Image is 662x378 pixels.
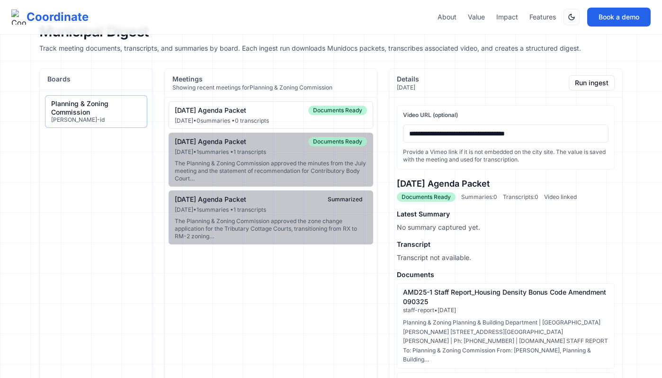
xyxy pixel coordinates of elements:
button: Run ingest [569,75,615,90]
a: Value [468,12,485,22]
span: Documents Ready [308,106,367,115]
button: [DATE] Agenda PacketDocuments Ready[DATE]•1summaries •1 transcriptsThe Planning & Zoning Commissi... [169,133,373,187]
p: Track meeting documents, transcripts, and summaries by board. Each ingest run downloads Munidocs ... [39,44,623,53]
img: Coordinate [11,9,27,25]
a: Features [529,12,556,22]
h4: Latest Summary [397,209,615,219]
span: Summaries: 0 [461,193,497,201]
a: About [438,12,456,22]
div: [DATE] Agenda Packet [175,195,246,204]
p: Provide a Vimeo link if it is not embedded on the city site. The value is saved with the meeting ... [403,148,608,163]
span: Video linked [544,193,577,201]
p: Transcript not available. [397,253,615,262]
button: [DATE] Agenda PacketDocuments Ready[DATE]•0summaries •0 transcripts [169,101,373,129]
div: [DATE] Agenda Packet [175,137,246,146]
h3: [DATE] Agenda Packet [397,177,615,190]
span: Coordinate [27,9,89,25]
div: [DATE] • 0 summaries • 0 transcripts [175,117,367,125]
p: Planning & Zoning Planning & Building Department | [GEOGRAPHIC_DATA][PERSON_NAME] [STREET_ADDRESS... [403,318,608,364]
button: Switch to dark mode [564,9,580,25]
label: Video URL (optional) [403,111,608,119]
div: Planning & Zoning Commission [51,99,141,116]
p: No summary captured yet. [397,223,615,232]
a: Impact [496,12,518,22]
h2: Details [397,74,419,84]
span: Documents Ready [308,137,367,146]
button: Planning & Zoning Commission[PERSON_NAME]-id [45,96,147,127]
div: staff-report • [DATE] [403,306,608,314]
div: [DATE] Agenda Packet [175,106,246,115]
p: [DATE] [397,84,419,91]
div: [DATE] • 1 summaries • 1 transcripts [175,148,367,156]
div: The Planning & Zoning Commission approved the minutes from the July meeting and the statement of ... [175,160,367,182]
button: [DATE] Agenda PacketSummarized[DATE]•1summaries •1 transcriptsThe Planning & Zoning Commission ap... [169,190,373,244]
a: Coordinate [11,9,89,25]
div: The Planning & Zoning Commission approved the zone change application for the Tributary Cottage C... [175,217,367,240]
span: Transcripts: 0 [503,193,538,201]
button: Book a demo [587,8,651,27]
span: Summarized [323,195,367,204]
h4: Documents [397,270,615,279]
div: [PERSON_NAME]-id [51,116,141,124]
span: Documents Ready [397,192,456,202]
div: [DATE] • 1 summaries • 1 transcripts [175,206,367,214]
h2: Meetings [172,74,332,84]
p: Showing recent meetings for Planning & Zoning Commission [172,84,332,91]
a: AMD25-1 Staff Report_Housing Density Bonus Code Amendment 090325 [403,288,606,306]
h4: Transcript [397,240,615,249]
h2: Boards [47,74,145,84]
